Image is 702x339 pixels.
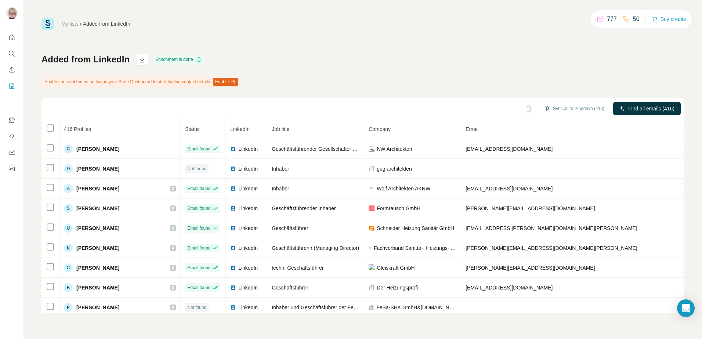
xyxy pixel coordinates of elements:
[230,305,236,310] img: LinkedIn logo
[607,15,617,23] p: 777
[187,205,210,212] span: Email found
[238,165,258,172] span: LinkedIn
[153,55,204,64] div: Enrichment is done
[76,244,119,252] span: [PERSON_NAME]
[238,244,258,252] span: LinkedIn
[187,225,210,232] span: Email found
[628,105,674,112] span: Find all emails (416)
[272,186,289,192] span: Inhaber
[377,225,454,232] span: Schneider Heizung Sanitär GmbH
[466,205,595,211] span: [PERSON_NAME][EMAIL_ADDRESS][DOMAIN_NAME]
[230,205,236,211] img: LinkedIn logo
[230,265,236,271] img: LinkedIn logo
[76,185,119,192] span: [PERSON_NAME]
[466,126,478,132] span: Email
[272,205,336,211] span: Geschäftsführender Inhaber
[187,146,210,152] span: Email found
[41,76,240,88] div: Enable the enrichment setting in your Surfe Dashboard to start finding contact details
[374,244,456,252] span: Fachverband Sanitär-, Heizungs- und Klimatechnik [GEOGRAPHIC_DATA]
[187,245,210,251] span: Email found
[76,145,119,153] span: [PERSON_NAME]
[76,304,119,311] span: [PERSON_NAME]
[376,304,456,311] span: FeSa-SHK GmbH&[DOMAIN_NAME]
[377,264,415,271] span: Gleiskraft GmbH
[272,285,308,291] span: Geschäftsführer
[6,7,18,19] img: Avatar
[272,126,289,132] span: Job title
[238,185,258,192] span: LinkedIn
[64,283,73,292] div: B
[230,166,236,172] img: LinkedIn logo
[272,146,381,152] span: Geschäftsführender Gesellschafter und Gründer
[238,264,258,271] span: LinkedIn
[677,299,695,317] div: Open Intercom Messenger
[76,225,119,232] span: [PERSON_NAME]
[64,204,73,213] div: S
[187,284,210,291] span: Email found
[539,103,609,114] button: Sync all to Pipedrive (416)
[652,14,686,24] button: Buy credits
[633,15,640,23] p: 50
[613,102,681,115] button: Find all emails (416)
[187,265,210,271] span: Email found
[238,205,258,212] span: LinkedIn
[6,146,18,159] button: Dashboard
[83,20,130,28] div: Added from LinkedIn
[6,162,18,175] button: Feedback
[64,244,73,252] div: K
[187,304,206,311] span: Not found
[272,225,308,231] span: Geschäftsführer
[76,284,119,291] span: [PERSON_NAME]
[230,186,236,192] img: LinkedIn logo
[6,47,18,60] button: Search
[230,126,250,132] span: LinkedIn
[377,185,430,192] span: Wolf Architekten AKNW
[187,165,206,172] span: Not found
[369,264,374,271] img: company-logo
[230,285,236,291] img: LinkedIn logo
[185,126,200,132] span: Status
[64,224,73,233] div: U
[64,184,73,193] div: A
[272,305,433,310] span: Inhaber und Geschäftsführer der FeSa-SHK GmbH&[DOMAIN_NAME]
[377,284,418,291] span: Der Heizungsprofi
[230,146,236,152] img: LinkedIn logo
[466,265,595,271] span: [PERSON_NAME][EMAIL_ADDRESS][DOMAIN_NAME]
[272,166,289,172] span: Inhaber
[64,164,73,173] div: D
[238,225,258,232] span: LinkedIn
[230,245,236,251] img: LinkedIn logo
[377,205,420,212] span: Formrausch GmbH
[76,264,119,271] span: [PERSON_NAME]
[369,126,391,132] span: Company
[377,165,412,172] span: gug architekten
[41,18,54,30] img: Surfe Logo
[369,205,374,211] img: company-logo
[6,63,18,76] button: Enrich CSV
[80,20,82,28] li: /
[213,78,238,86] button: Enable
[64,145,73,153] div: C
[6,113,18,127] button: Use Surfe on LinkedIn
[369,225,374,231] img: company-logo
[6,79,18,92] button: My lists
[466,146,553,152] span: [EMAIL_ADDRESS][DOMAIN_NAME]
[61,21,79,27] a: My lists
[64,303,73,312] div: P
[466,245,637,251] span: [PERSON_NAME][EMAIL_ADDRESS][DOMAIN_NAME][PERSON_NAME]
[64,263,73,272] div: C
[76,205,119,212] span: [PERSON_NAME]
[238,145,258,153] span: LinkedIn
[6,31,18,44] button: Quick start
[64,126,91,132] span: 416 Profiles
[6,130,18,143] button: Use Surfe API
[466,225,637,231] span: [EMAIL_ADDRESS][PERSON_NAME][DOMAIN_NAME][PERSON_NAME]
[230,225,236,231] img: LinkedIn logo
[369,146,374,152] img: company-logo
[272,265,324,271] span: techn. Geschäftsführer
[187,185,210,192] span: Email found
[238,284,258,291] span: LinkedIn
[466,285,553,291] span: [EMAIL_ADDRESS][DOMAIN_NAME]
[466,186,553,192] span: [EMAIL_ADDRESS][DOMAIN_NAME]
[238,304,258,311] span: LinkedIn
